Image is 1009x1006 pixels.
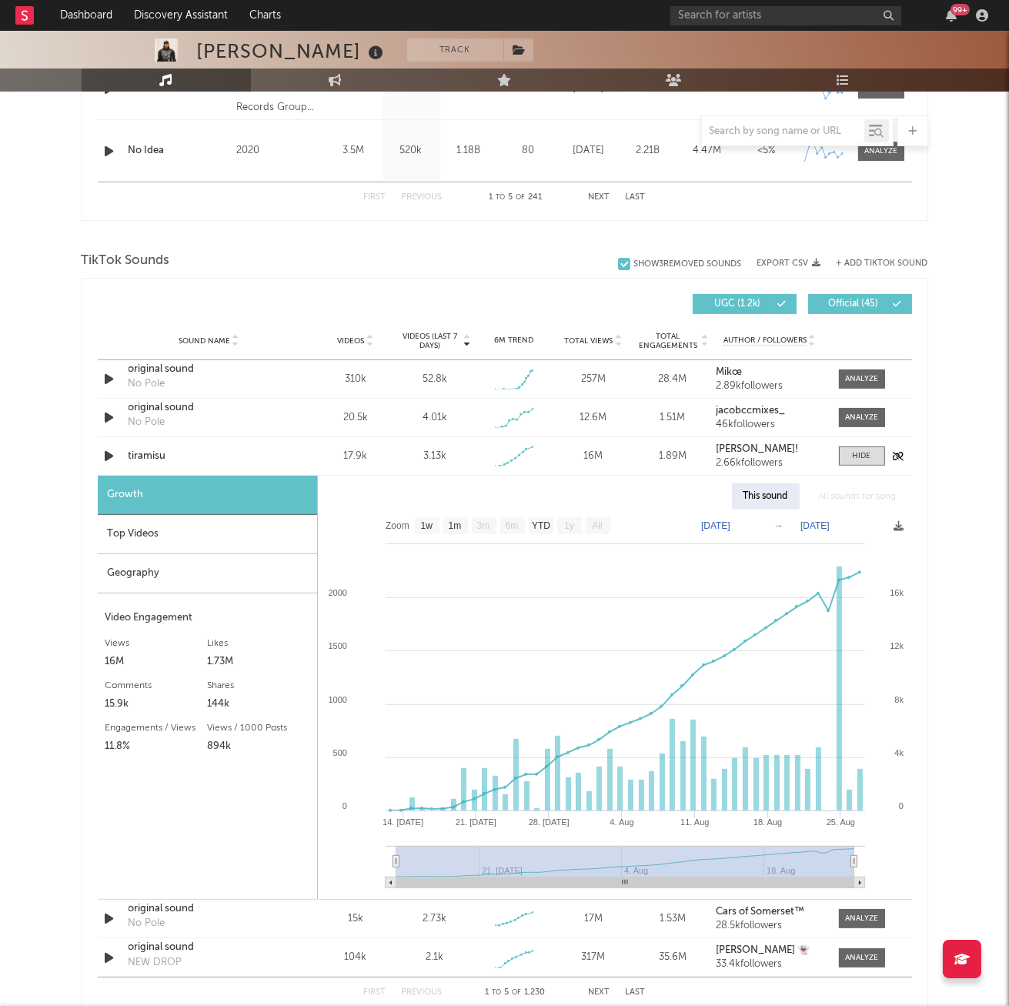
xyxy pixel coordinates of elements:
div: NEW DROP [129,955,182,971]
text: 4k [894,748,904,757]
span: Videos (last 7 days) [399,332,461,350]
span: Total Engagements [636,332,699,350]
div: 2.89k followers [716,381,823,392]
div: 257M [557,372,629,387]
div: No Pole [129,415,165,430]
div: 1.73M [207,653,309,671]
button: First [364,193,386,202]
div: Views / 1000 Posts [207,719,309,737]
text: 11. Aug [680,817,709,827]
div: 104k [320,950,392,965]
div: 2.73k [423,911,446,927]
button: Next [589,988,610,997]
a: original sound [129,901,289,917]
div: 6M Trend [478,335,550,346]
span: to [493,989,502,996]
a: Cars of Somerset™ [716,907,823,917]
a: jacobccmixes_ [716,406,823,416]
div: 17M [557,911,629,927]
strong: jacobccmixes_ [716,406,785,416]
div: 28.4M [636,372,708,387]
text: YTD [531,521,550,532]
div: Shares [207,677,309,695]
text: 1y [564,521,574,532]
div: 35.6M [636,950,708,965]
div: 99 + [951,4,970,15]
span: Official ( 45 ) [818,299,889,309]
span: UGC ( 1.2k ) [703,299,773,309]
div: Geography [98,554,317,593]
strong: [PERSON_NAME]! [716,444,798,454]
div: 4.47M [682,143,733,159]
button: Official(45) [808,294,912,314]
div: Likes [207,634,309,653]
div: 15.9k [105,695,208,714]
span: Total Views [564,336,613,346]
button: First [364,988,386,997]
text: All [592,521,602,532]
input: Search for artists [670,6,901,25]
button: + Add TikTok Sound [821,259,928,268]
span: Videos [338,336,365,346]
span: Sound Name [179,336,230,346]
div: 1 5 241 [473,189,558,207]
div: 3.5M [329,143,379,159]
div: 16M [557,449,629,464]
div: <5% [741,143,793,159]
text: 4. Aug [610,817,633,827]
div: 28.5k followers [716,921,823,931]
div: Show 3 Removed Sounds [634,259,742,269]
button: + Add TikTok Sound [837,259,928,268]
text: 1000 [328,695,346,704]
span: to [496,194,505,201]
div: 52.8k [423,372,447,387]
text: 18. Aug [753,817,781,827]
div: tiramisu [129,449,289,464]
div: Top Videos [98,515,317,554]
text: 1m [448,521,461,532]
div: [DATE] [563,143,615,159]
button: Last [626,193,646,202]
div: Views [105,634,208,653]
text: → [774,520,783,531]
a: No Idea [129,143,229,159]
text: 1500 [328,641,346,650]
a: original sound [129,362,289,377]
div: Engagements / Views [105,719,208,737]
a: [PERSON_NAME] 👻 [716,945,823,956]
div: 46k followers [716,419,823,430]
a: original sound [129,400,289,416]
text: 28. [DATE] [528,817,569,827]
a: Mikœ [716,367,823,378]
div: 2.1k [426,950,443,965]
div: No Pole [129,376,165,392]
text: 21. [DATE] [455,817,496,827]
div: 80 [502,143,556,159]
div: 33.4k followers [716,959,823,970]
text: 0 [898,801,903,810]
div: original sound [129,940,289,955]
div: Video Engagement [105,609,309,627]
text: 3m [476,521,489,532]
button: 99+ [946,9,957,22]
div: 2020 [236,142,320,160]
div: Growth [98,476,317,515]
div: 317M [557,950,629,965]
div: 2.66k followers [716,458,823,469]
div: 1.51M [636,410,708,426]
div: 16M [105,653,208,671]
div: 144k [207,695,309,714]
input: Search by song name or URL [702,125,864,138]
div: 17.9k [320,449,392,464]
div: 12.6M [557,410,629,426]
span: of [513,989,522,996]
strong: Cars of Somerset™ [716,907,804,917]
div: No Pole [129,916,165,931]
div: 15k [320,911,392,927]
div: 11.8% [105,737,208,756]
text: 12k [890,641,904,650]
strong: [PERSON_NAME] 👻 [716,945,810,955]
